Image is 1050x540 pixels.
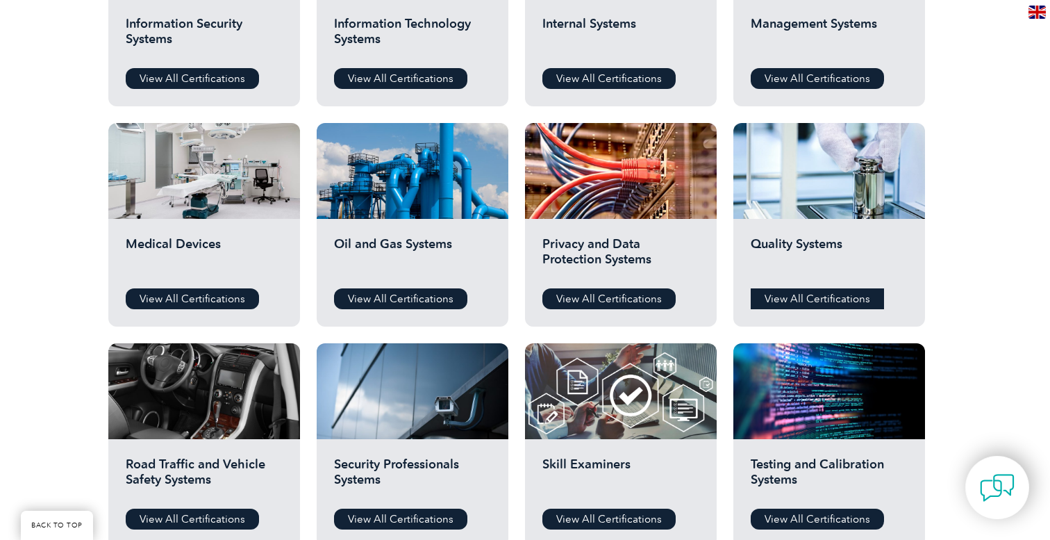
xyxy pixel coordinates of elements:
h2: Quality Systems [751,236,908,278]
img: en [1028,6,1046,19]
a: View All Certifications [334,288,467,309]
a: View All Certifications [126,68,259,89]
h2: Information Technology Systems [334,16,491,58]
a: View All Certifications [126,509,259,530]
h2: Medical Devices [126,236,283,278]
a: View All Certifications [751,509,884,530]
a: View All Certifications [751,288,884,309]
h2: Information Security Systems [126,16,283,58]
a: View All Certifications [334,509,467,530]
h2: Security Professionals Systems [334,457,491,498]
a: View All Certifications [542,509,676,530]
h2: Testing and Calibration Systems [751,457,908,498]
h2: Privacy and Data Protection Systems [542,236,699,278]
h2: Internal Systems [542,16,699,58]
img: contact-chat.png [980,471,1015,505]
h2: Oil and Gas Systems [334,236,491,278]
a: BACK TO TOP [21,511,93,540]
h2: Skill Examiners [542,457,699,498]
h2: Road Traffic and Vehicle Safety Systems [126,457,283,498]
a: View All Certifications [334,68,467,89]
h2: Management Systems [751,16,908,58]
a: View All Certifications [542,288,676,309]
a: View All Certifications [751,68,884,89]
a: View All Certifications [542,68,676,89]
a: View All Certifications [126,288,259,309]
